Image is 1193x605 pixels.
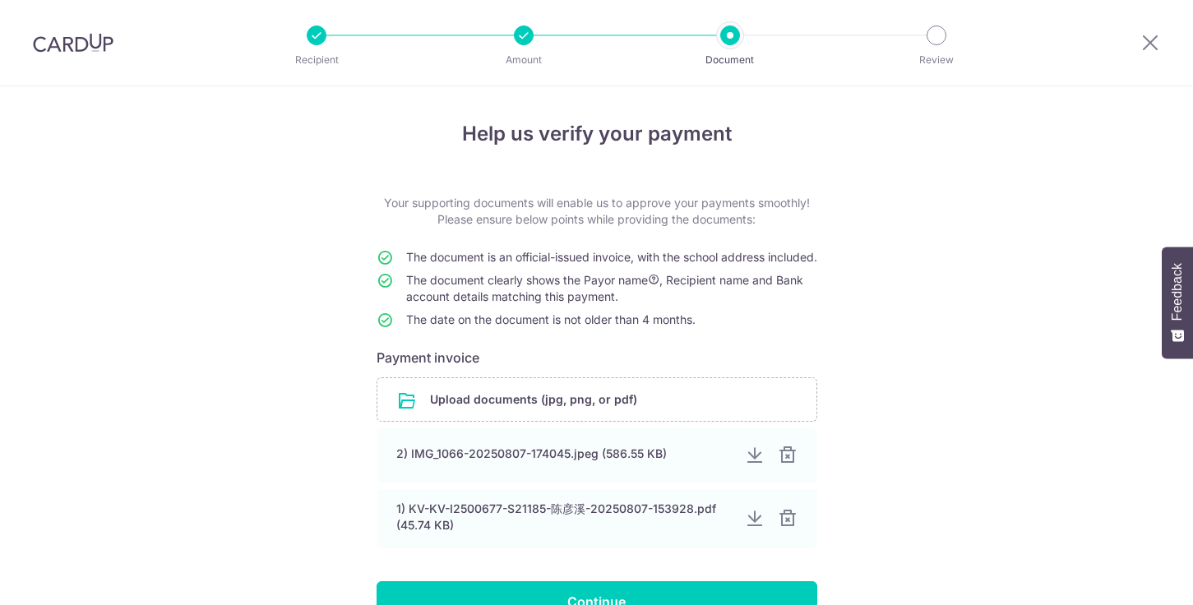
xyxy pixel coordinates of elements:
[406,273,803,303] span: The document clearly shows the Payor name , Recipient name and Bank account details matching this...
[876,52,997,68] p: Review
[463,52,585,68] p: Amount
[669,52,791,68] p: Document
[377,348,817,367] h6: Payment invoice
[1087,556,1177,597] iframe: Opens a widget where you can find more information
[396,446,732,462] div: 2) IMG_1066-20250807-174045.jpeg (586.55 KB)
[396,501,732,533] div: 1) KV-KV-I2500677-S21185-陈彦溪-20250807-153928.pdf (45.74 KB)
[377,119,817,149] h4: Help us verify your payment
[406,250,817,264] span: The document is an official-issued invoice, with the school address included.
[1162,247,1193,358] button: Feedback - Show survey
[377,377,817,422] div: Upload documents (jpg, png, or pdf)
[1170,263,1185,321] span: Feedback
[377,195,817,228] p: Your supporting documents will enable us to approve your payments smoothly! Please ensure below p...
[406,312,696,326] span: The date on the document is not older than 4 months.
[256,52,377,68] p: Recipient
[33,33,113,53] img: CardUp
